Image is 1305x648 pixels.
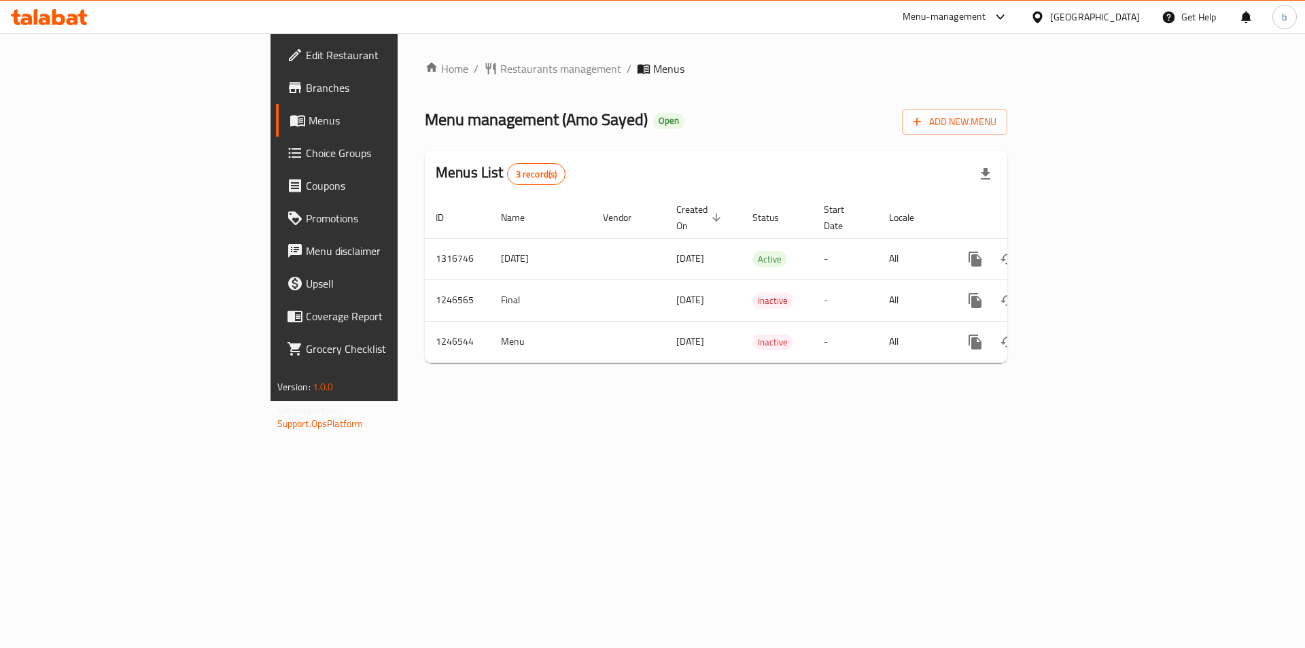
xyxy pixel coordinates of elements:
[903,9,986,25] div: Menu-management
[992,326,1024,358] button: Change Status
[277,415,364,432] a: Support.OpsPlatform
[676,332,704,350] span: [DATE]
[501,209,542,226] span: Name
[306,275,478,292] span: Upsell
[992,284,1024,317] button: Change Status
[277,378,311,396] span: Version:
[889,209,932,226] span: Locale
[508,168,565,181] span: 3 record(s)
[306,80,478,96] span: Branches
[813,279,878,321] td: -
[878,279,948,321] td: All
[603,209,649,226] span: Vendor
[490,238,592,279] td: [DATE]
[507,163,566,185] div: Total records count
[306,47,478,63] span: Edit Restaurant
[306,243,478,259] span: Menu disclaimer
[484,61,621,77] a: Restaurants management
[1282,10,1287,24] span: b
[969,158,1002,190] div: Export file
[425,104,648,135] span: Menu management ( Amo Sayed )
[902,109,1007,135] button: Add New Menu
[653,115,684,126] span: Open
[276,71,489,104] a: Branches
[276,300,489,332] a: Coverage Report
[313,378,334,396] span: 1.0.0
[824,201,862,234] span: Start Date
[276,39,489,71] a: Edit Restaurant
[676,291,704,309] span: [DATE]
[436,163,565,185] h2: Menus List
[276,169,489,202] a: Coupons
[306,210,478,226] span: Promotions
[500,61,621,77] span: Restaurants management
[490,279,592,321] td: Final
[306,308,478,324] span: Coverage Report
[1050,10,1140,24] div: [GEOGRAPHIC_DATA]
[992,243,1024,275] button: Change Status
[752,209,797,226] span: Status
[752,293,793,309] span: Inactive
[959,326,992,358] button: more
[653,61,684,77] span: Menus
[959,243,992,275] button: more
[913,114,996,131] span: Add New Menu
[948,197,1100,239] th: Actions
[752,252,787,267] span: Active
[752,335,793,350] span: Inactive
[436,209,462,226] span: ID
[309,112,478,129] span: Menus
[676,201,725,234] span: Created On
[959,284,992,317] button: more
[276,137,489,169] a: Choice Groups
[276,332,489,365] a: Grocery Checklist
[276,267,489,300] a: Upsell
[627,61,631,77] li: /
[653,113,684,129] div: Open
[878,321,948,362] td: All
[277,401,340,419] span: Get support on:
[676,250,704,267] span: [DATE]
[425,61,1007,77] nav: breadcrumb
[276,235,489,267] a: Menu disclaimer
[752,292,793,309] div: Inactive
[490,321,592,362] td: Menu
[425,197,1100,363] table: enhanced table
[878,238,948,279] td: All
[813,238,878,279] td: -
[306,145,478,161] span: Choice Groups
[306,177,478,194] span: Coupons
[276,104,489,137] a: Menus
[276,202,489,235] a: Promotions
[306,341,478,357] span: Grocery Checklist
[813,321,878,362] td: -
